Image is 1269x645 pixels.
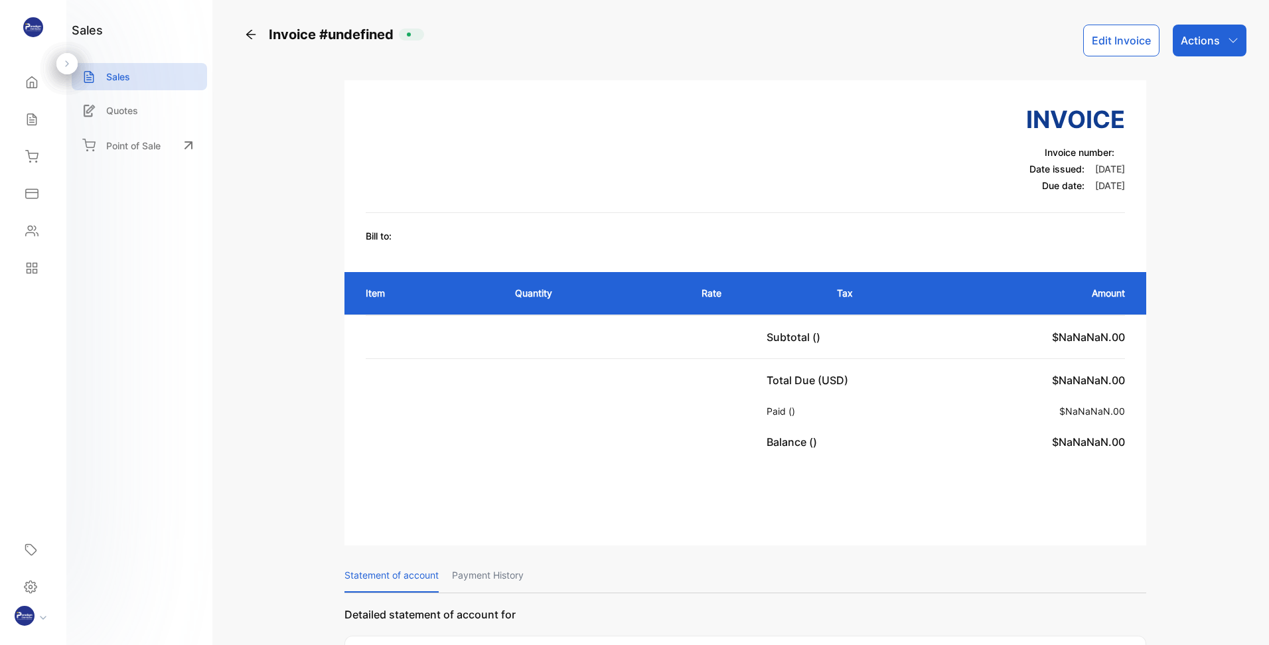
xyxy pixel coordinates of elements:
span: Invoice #undefined [269,25,399,44]
p: Rate [702,286,811,300]
a: Point of Sale [72,131,207,160]
p: Quantity [515,286,675,300]
p: Total Due (USD) [767,372,854,388]
p: Detailed statement of account for [344,607,1146,636]
p: Actions [1181,33,1220,48]
button: Edit Invoice [1083,25,1159,56]
img: profile [15,606,35,626]
p: Bill to: [366,229,392,243]
h1: sales [72,21,103,39]
p: Payment History [452,559,524,593]
p: Subtotal () [767,329,826,345]
p: Item [366,286,488,300]
p: Amount [962,286,1125,300]
p: Statement of account [344,559,439,593]
p: Tax [837,286,934,300]
a: Quotes [72,97,207,124]
span: [DATE] [1095,163,1125,175]
p: Paid () [767,404,800,418]
span: $NaNaNaN.00 [1052,374,1125,387]
span: Date issued: [1029,163,1084,175]
span: $NaNaNaN.00 [1059,405,1125,417]
span: Due date: [1042,180,1084,191]
p: Point of Sale [106,139,161,153]
p: Quotes [106,104,138,117]
a: Sales [72,63,207,90]
span: $NaNaNaN.00 [1052,330,1125,344]
span: [DATE] [1095,180,1125,191]
span: $NaNaNaN.00 [1052,435,1125,449]
p: Sales [106,70,130,84]
img: logo [23,17,43,37]
span: Invoice number: [1045,147,1114,158]
h3: Invoice [1026,102,1125,137]
button: Actions [1173,25,1246,56]
p: Balance () [767,434,822,450]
